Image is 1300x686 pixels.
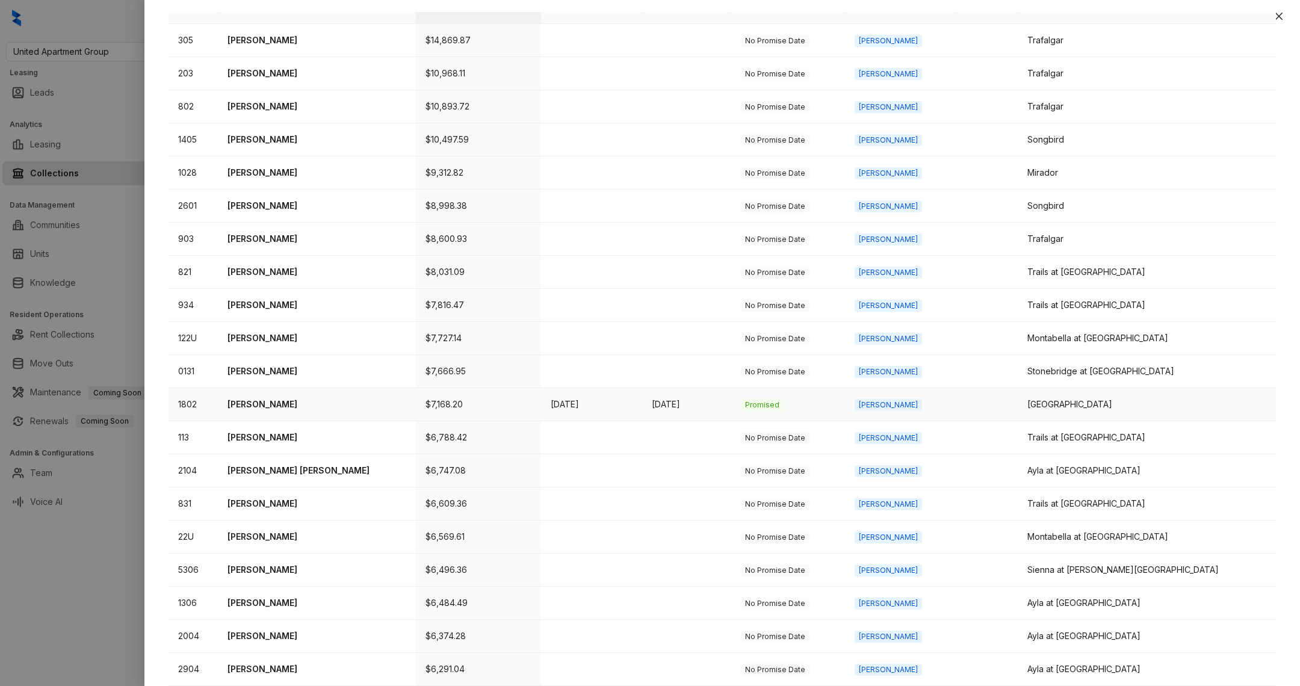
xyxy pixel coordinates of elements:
[741,267,809,279] span: No Promise Date
[169,587,218,620] td: 1306
[1027,596,1266,610] div: Ayla at [GEOGRAPHIC_DATA]
[1274,11,1284,21] span: close
[855,664,922,676] span: [PERSON_NAME]
[855,68,922,80] span: [PERSON_NAME]
[741,465,809,477] span: No Promise Date
[169,289,218,322] td: 934
[1027,464,1266,477] div: Ayla at [GEOGRAPHIC_DATA]
[741,233,809,246] span: No Promise Date
[855,267,922,279] span: [PERSON_NAME]
[1027,166,1266,179] div: Mirador
[1027,67,1266,80] div: Trafalgar
[416,554,541,587] td: $6,496.36
[855,399,922,411] span: [PERSON_NAME]
[227,530,406,543] p: [PERSON_NAME]
[169,421,218,454] td: 113
[1027,265,1266,279] div: Trails at [GEOGRAPHIC_DATA]
[227,34,406,47] p: [PERSON_NAME]
[227,100,406,113] p: [PERSON_NAME]
[227,332,406,345] p: [PERSON_NAME]
[227,663,406,676] p: [PERSON_NAME]
[169,521,218,554] td: 22U
[169,156,218,190] td: 1028
[1027,133,1266,146] div: Songbird
[741,531,809,543] span: No Promise Date
[227,265,406,279] p: [PERSON_NAME]
[541,388,642,421] td: [DATE]
[855,465,922,477] span: [PERSON_NAME]
[169,355,218,388] td: 0131
[741,399,784,411] span: Promised
[741,333,809,345] span: No Promise Date
[855,598,922,610] span: [PERSON_NAME]
[227,464,406,477] p: [PERSON_NAME] [PERSON_NAME]
[227,365,406,378] p: [PERSON_NAME]
[1027,332,1266,345] div: Montabella at [GEOGRAPHIC_DATA]
[227,596,406,610] p: [PERSON_NAME]
[169,487,218,521] td: 831
[741,598,809,610] span: No Promise Date
[416,587,541,620] td: $6,484.49
[227,497,406,510] p: [PERSON_NAME]
[169,454,218,487] td: 2104
[416,388,541,421] td: $7,168.20
[169,24,218,57] td: 305
[227,232,406,246] p: [PERSON_NAME]
[855,101,922,113] span: [PERSON_NAME]
[169,388,218,421] td: 1802
[741,134,809,146] span: No Promise Date
[227,298,406,312] p: [PERSON_NAME]
[169,57,218,90] td: 203
[416,90,541,123] td: $10,893.72
[416,620,541,653] td: $6,374.28
[741,68,809,80] span: No Promise Date
[1027,563,1266,576] div: Sienna at [PERSON_NAME][GEOGRAPHIC_DATA]
[741,300,809,312] span: No Promise Date
[416,653,541,686] td: $6,291.04
[855,233,922,246] span: [PERSON_NAME]
[855,200,922,212] span: [PERSON_NAME]
[1027,663,1266,676] div: Ayla at [GEOGRAPHIC_DATA]
[169,620,218,653] td: 2004
[416,24,541,57] td: $14,869.87
[169,554,218,587] td: 5306
[227,431,406,444] p: [PERSON_NAME]
[227,398,406,411] p: [PERSON_NAME]
[1027,298,1266,312] div: Trails at [GEOGRAPHIC_DATA]
[169,190,218,223] td: 2601
[855,564,922,576] span: [PERSON_NAME]
[1272,9,1286,23] button: Close
[227,133,406,146] p: [PERSON_NAME]
[855,631,922,643] span: [PERSON_NAME]
[855,498,922,510] span: [PERSON_NAME]
[741,200,809,212] span: No Promise Date
[416,454,541,487] td: $6,747.08
[855,300,922,312] span: [PERSON_NAME]
[1027,365,1266,378] div: Stonebridge at [GEOGRAPHIC_DATA]
[227,563,406,576] p: [PERSON_NAME]
[741,631,809,643] span: No Promise Date
[741,35,809,47] span: No Promise Date
[416,123,541,156] td: $10,497.59
[855,35,922,47] span: [PERSON_NAME]
[1027,100,1266,113] div: Trafalgar
[227,629,406,643] p: [PERSON_NAME]
[1027,497,1266,510] div: Trails at [GEOGRAPHIC_DATA]
[416,487,541,521] td: $6,609.36
[855,432,922,444] span: [PERSON_NAME]
[169,653,218,686] td: 2904
[855,531,922,543] span: [PERSON_NAME]
[416,190,541,223] td: $8,998.38
[416,289,541,322] td: $7,816.47
[1027,431,1266,444] div: Trails at [GEOGRAPHIC_DATA]
[416,421,541,454] td: $6,788.42
[1027,629,1266,643] div: Ayla at [GEOGRAPHIC_DATA]
[741,167,809,179] span: No Promise Date
[416,355,541,388] td: $7,666.95
[741,366,809,378] span: No Promise Date
[741,432,809,444] span: No Promise Date
[416,322,541,355] td: $7,727.14
[169,322,218,355] td: 122U
[1027,398,1266,411] div: [GEOGRAPHIC_DATA]
[855,134,922,146] span: [PERSON_NAME]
